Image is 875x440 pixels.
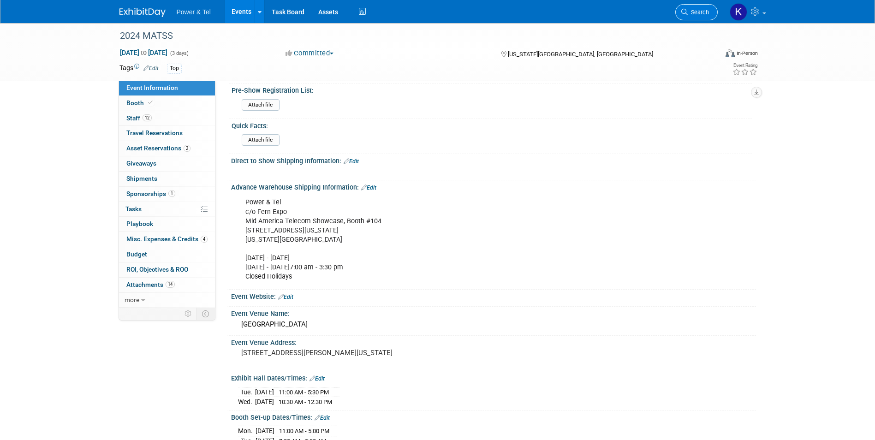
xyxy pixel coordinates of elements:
td: Toggle Event Tabs [196,308,215,320]
span: 4 [201,236,208,243]
span: Playbook [126,220,153,227]
td: [DATE] [255,387,274,397]
span: Power & Tel [177,8,211,16]
a: Edit [344,158,359,165]
a: Edit [361,184,376,191]
span: Budget [126,250,147,258]
span: [DATE] [DATE] [119,48,168,57]
span: to [139,49,148,56]
div: Pre-Show Registration List: [232,83,752,95]
img: Format-Inperson.png [726,49,735,57]
div: Booth Set-up Dates/Times: [231,410,756,422]
span: Staff [126,114,152,122]
img: ExhibitDay [119,8,166,17]
div: Event Venue Name: [231,307,756,318]
a: Event Information [119,81,215,95]
div: Power & Tel c/o Fern Expo Mid America Telecom Showcase, Booth #104 [STREET_ADDRESS][US_STATE] [US... [239,193,655,286]
span: Tasks [125,205,142,213]
div: Event Venue Address: [231,336,756,347]
span: Misc. Expenses & Credits [126,235,208,243]
div: Event Website: [231,290,756,302]
img: Kelley Hood [730,3,747,21]
span: Shipments [126,175,157,182]
a: Misc. Expenses & Credits4 [119,232,215,247]
td: Tags [119,63,159,74]
span: 2 [184,145,190,152]
span: 12 [143,114,152,121]
div: Exhibit Hall Dates/Times: [231,371,756,383]
td: [DATE] [255,397,274,407]
div: Top [167,64,182,73]
a: Edit [278,294,293,300]
div: Direct to Show Shipping Information: [231,154,756,166]
span: 11:00 AM - 5:30 PM [279,389,329,396]
td: Tue. [238,387,255,397]
a: Travel Reservations [119,126,215,141]
span: Asset Reservations [126,144,190,152]
div: Event Format [663,48,758,62]
div: Advance Warehouse Shipping Information: [231,180,756,192]
span: Sponsorships [126,190,175,197]
a: Attachments14 [119,278,215,292]
span: Booth [126,99,155,107]
span: Attachments [126,281,175,288]
button: Committed [282,48,337,58]
a: Booth [119,96,215,111]
span: 14 [166,281,175,288]
span: Search [688,9,709,16]
div: 2024 MATSS [117,28,704,44]
a: Staff12 [119,111,215,126]
div: Quick Facts: [232,119,752,131]
span: Giveaways [126,160,156,167]
a: Giveaways [119,156,215,171]
a: more [119,293,215,308]
pre: [STREET_ADDRESS][PERSON_NAME][US_STATE] [241,349,440,357]
td: Wed. [238,397,255,407]
span: 11:00 AM - 5:00 PM [279,428,329,434]
span: Travel Reservations [126,129,183,137]
a: Search [675,4,718,20]
a: ROI, Objectives & ROO [119,262,215,277]
span: Event Information [126,84,178,91]
a: Sponsorships1 [119,187,215,202]
a: Edit [310,375,325,382]
span: ROI, Objectives & ROO [126,266,188,273]
td: Mon. [238,426,256,436]
a: Budget [119,247,215,262]
div: In-Person [736,50,758,57]
i: Booth reservation complete [148,100,153,105]
div: Event Rating [732,63,757,68]
a: Edit [315,415,330,421]
span: (3 days) [169,50,189,56]
span: more [125,296,139,303]
a: Playbook [119,217,215,232]
span: 1 [168,190,175,197]
td: [DATE] [256,426,274,436]
a: Asset Reservations2 [119,141,215,156]
div: [GEOGRAPHIC_DATA] [238,317,749,332]
a: Shipments [119,172,215,186]
a: Edit [143,65,159,71]
span: 10:30 AM - 12:30 PM [279,398,332,405]
td: Personalize Event Tab Strip [180,308,196,320]
a: Tasks [119,202,215,217]
span: [US_STATE][GEOGRAPHIC_DATA], [GEOGRAPHIC_DATA] [508,51,653,58]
